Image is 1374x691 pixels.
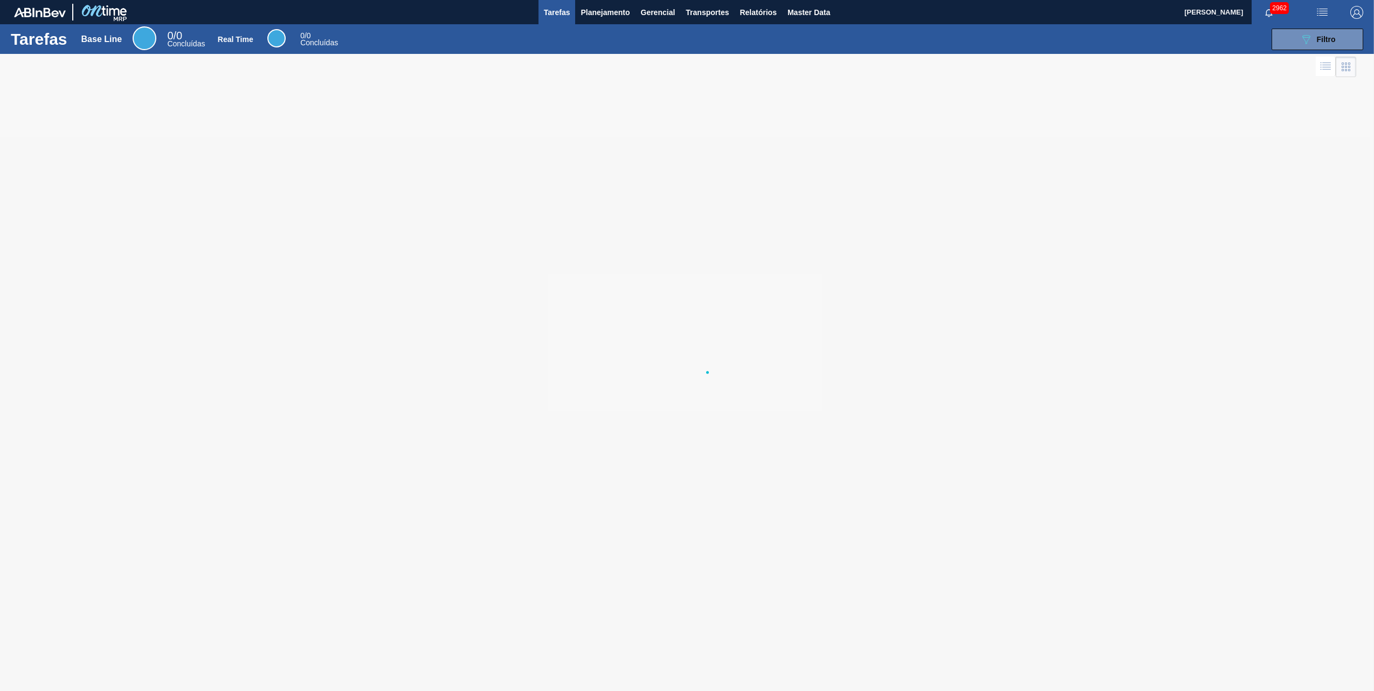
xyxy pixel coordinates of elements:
img: Logout [1350,6,1363,19]
span: Planejamento [581,6,630,19]
span: 2962 [1270,2,1289,14]
span: Transportes [686,6,729,19]
div: Base Line [81,34,122,44]
img: userActions [1316,6,1329,19]
span: 0 [300,31,305,40]
span: / 0 [300,31,310,40]
div: Real Time [267,29,286,47]
span: Gerencial [641,6,675,19]
span: Concluídas [300,38,338,47]
h1: Tarefas [11,33,67,45]
span: / 0 [167,30,182,42]
div: Real Time [300,32,338,46]
button: Filtro [1272,29,1363,50]
span: Tarefas [544,6,570,19]
button: Notificações [1252,5,1286,20]
span: Master Data [788,6,830,19]
div: Real Time [218,35,253,44]
div: Base Line [167,31,205,47]
span: Concluídas [167,39,205,48]
img: TNhmsLtSVTkK8tSr43FrP2fwEKptu5GPRR3wAAAABJRU5ErkJggg== [14,8,66,17]
span: Relatórios [740,6,776,19]
div: Base Line [133,26,156,50]
span: 0 [167,30,173,42]
span: Filtro [1317,35,1336,44]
